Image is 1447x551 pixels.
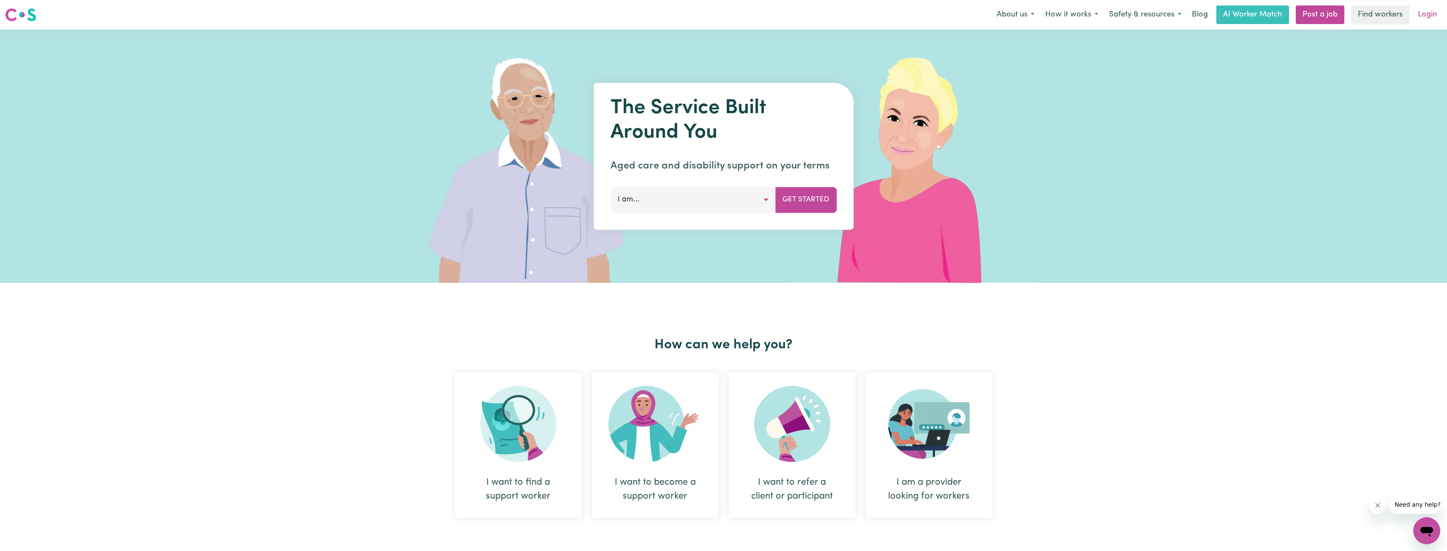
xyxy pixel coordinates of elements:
[1040,6,1104,24] button: How it works
[775,187,837,212] button: Get Started
[1296,5,1344,24] a: Post a job
[592,372,719,518] div: I want to become a support worker
[866,372,992,518] div: I am a provider looking for workers
[610,187,776,212] button: I am...
[729,372,856,518] div: I want to refer a client or participant
[612,475,698,503] div: I want to become a support worker
[480,386,556,462] img: Search
[1390,495,1440,514] iframe: Message from company
[455,372,582,518] div: I want to find a support worker
[1413,517,1440,544] iframe: Button to launch messaging window
[610,158,837,174] p: Aged care and disability support on your terms
[5,6,51,13] span: Need any help?
[610,96,837,145] h1: The Service Built Around You
[1369,497,1386,514] iframe: Close message
[450,337,997,353] h2: How can we help you?
[991,6,1040,24] button: About us
[886,475,972,503] div: I am a provider looking for workers
[888,386,970,462] img: Provider
[5,5,36,24] a: Careseekers logo
[1413,5,1442,24] a: Login
[754,386,830,462] img: Refer
[1216,5,1289,24] a: AI Worker Match
[1351,5,1409,24] a: Find workers
[5,7,36,22] img: Careseekers logo
[608,386,702,462] img: Become Worker
[475,475,561,503] div: I want to find a support worker
[1104,6,1187,24] button: Safety & resources
[749,475,835,503] div: I want to refer a client or participant
[1187,5,1213,24] a: Blog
